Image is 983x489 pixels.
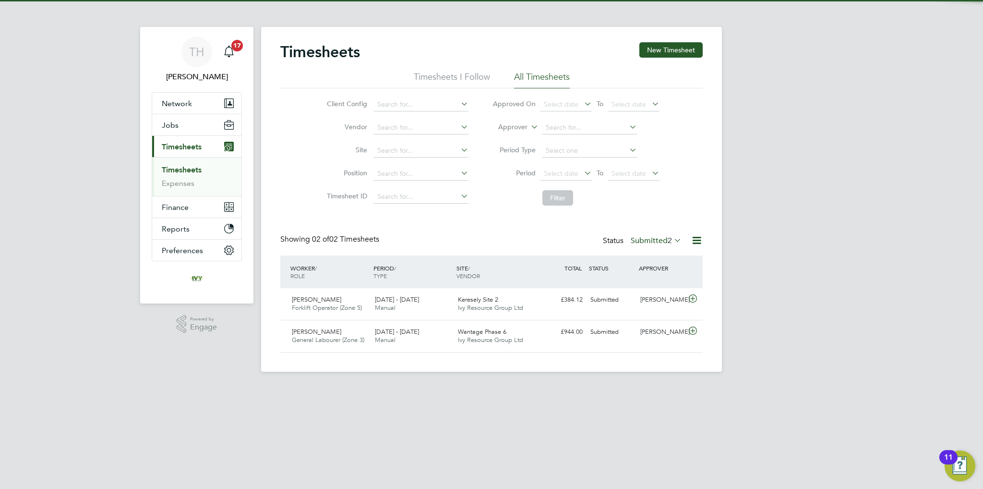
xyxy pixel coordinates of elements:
div: Submitted [587,292,636,308]
button: Preferences [152,240,241,261]
span: TH [189,46,204,58]
label: Client Config [324,99,367,108]
button: Finance [152,196,241,218]
span: TYPE [373,272,387,280]
span: Keresely Site 2 [458,295,498,304]
span: [PERSON_NAME] [292,295,341,304]
span: Select date [544,100,578,109]
div: SITE [454,259,537,284]
span: Network [162,99,192,108]
button: Open Resource Center, 11 new notifications [945,451,975,481]
div: Showing [280,234,381,244]
div: APPROVER [636,259,686,277]
li: Timesheets I Follow [414,71,490,88]
span: Ivy Resource Group Ltd [458,336,523,344]
span: 02 Timesheets [312,234,379,244]
input: Search for... [374,190,468,204]
li: All Timesheets [514,71,570,88]
span: VENDOR [456,272,480,280]
span: Forklift Operator (Zone 5) [292,304,362,312]
div: STATUS [587,259,636,277]
label: Position [324,169,367,177]
label: Site [324,146,367,154]
label: Period [492,169,536,177]
a: Expenses [162,179,194,188]
label: Period Type [492,146,536,154]
span: / [315,264,317,272]
a: Go to home page [152,271,242,286]
div: Submitted [587,324,636,340]
div: 11 [944,457,953,470]
input: Search for... [542,121,637,134]
span: Powered by [190,315,217,323]
span: Tom Harvey [152,71,242,83]
label: Approver [484,122,527,132]
input: Search for... [374,144,468,158]
div: Timesheets [152,157,241,196]
span: / [394,264,396,272]
span: Ivy Resource Group Ltd [458,304,523,312]
span: To [594,167,606,179]
button: Timesheets [152,136,241,157]
span: 2 [668,236,672,245]
span: ROLE [290,272,305,280]
div: WORKER [288,259,371,284]
span: Wantage Phase 6 [458,328,506,336]
label: Approved On [492,99,536,108]
span: Select date [544,169,578,178]
span: Timesheets [162,142,202,151]
span: Manual [375,304,396,312]
button: New Timesheet [639,42,703,58]
label: Timesheet ID [324,192,367,200]
a: Timesheets [162,165,202,174]
span: 02 of [312,234,329,244]
span: Engage [190,323,217,331]
input: Select one [542,144,637,158]
a: TH[PERSON_NAME] [152,37,242,83]
nav: Main navigation [140,27,253,304]
input: Search for... [374,167,468,181]
span: Select date [611,169,646,178]
div: [PERSON_NAME] [636,324,686,340]
span: General Labourer (Zone 3) [292,336,364,344]
span: Jobs [162,121,179,130]
span: [PERSON_NAME] [292,328,341,336]
button: Reports [152,218,241,239]
div: Status [603,234,683,248]
button: Network [152,93,241,114]
button: Filter [542,190,573,206]
span: To [594,98,606,110]
span: Manual [375,336,396,344]
span: TOTAL [564,264,582,272]
div: £944.00 [537,324,587,340]
span: [DATE] - [DATE] [375,328,419,336]
span: Select date [611,100,646,109]
h2: Timesheets [280,42,360,61]
span: 17 [231,40,243,51]
span: / [468,264,470,272]
span: Preferences [162,246,203,255]
a: 17 [219,37,239,67]
div: £384.12 [537,292,587,308]
div: [PERSON_NAME] [636,292,686,308]
label: Vendor [324,122,367,131]
span: [DATE] - [DATE] [375,295,419,304]
button: Jobs [152,114,241,135]
span: Finance [162,203,189,212]
input: Search for... [374,121,468,134]
img: ivyresourcegroup-logo-retina.png [189,271,204,286]
input: Search for... [374,98,468,111]
span: Reports [162,224,190,233]
div: PERIOD [371,259,454,284]
label: Submitted [631,236,682,245]
a: Powered byEngage [177,315,217,333]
